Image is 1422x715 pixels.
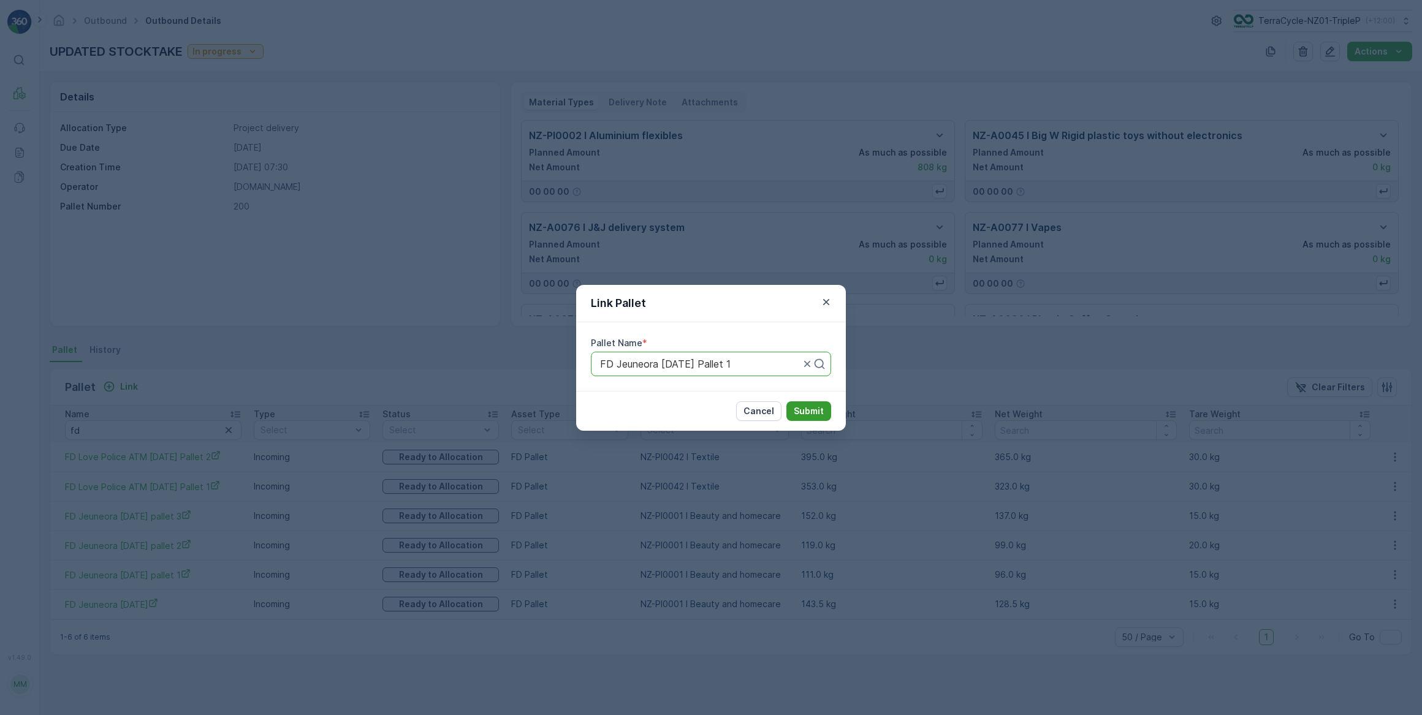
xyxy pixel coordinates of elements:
p: Submit [794,405,824,417]
p: Cancel [743,405,774,417]
button: Submit [786,401,831,421]
p: Link Pallet [591,295,646,312]
label: Pallet Name [591,338,642,348]
button: Cancel [736,401,781,421]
